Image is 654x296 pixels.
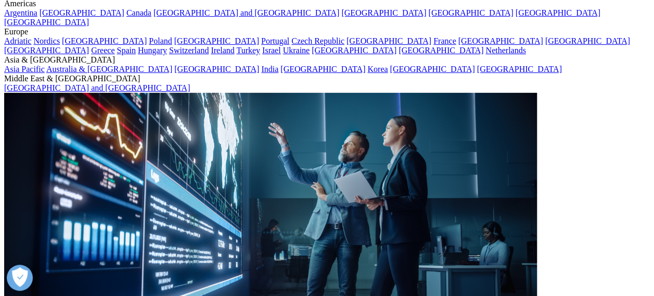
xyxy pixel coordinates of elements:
a: [GEOGRAPHIC_DATA] [62,36,147,45]
a: Poland [149,36,172,45]
a: Israel [262,46,281,55]
div: Middle East & [GEOGRAPHIC_DATA] [4,74,650,83]
a: Canada [126,8,151,17]
a: Australia & [GEOGRAPHIC_DATA] [46,65,172,73]
a: Spain [117,46,135,55]
a: [GEOGRAPHIC_DATA] [477,65,562,73]
a: Korea [367,65,388,73]
a: [GEOGRAPHIC_DATA] [428,8,513,17]
a: [GEOGRAPHIC_DATA] [390,65,475,73]
a: [GEOGRAPHIC_DATA] [516,8,600,17]
a: [GEOGRAPHIC_DATA] [4,18,89,27]
a: Hungary [138,46,167,55]
a: [GEOGRAPHIC_DATA] [347,36,431,45]
a: Switzerland [169,46,209,55]
a: [GEOGRAPHIC_DATA] and [GEOGRAPHIC_DATA] [4,83,190,92]
a: [GEOGRAPHIC_DATA] [174,36,259,45]
a: Ukraine [283,46,310,55]
a: Portugal [261,36,289,45]
button: Abrir preferencias [7,265,33,291]
a: India [261,65,278,73]
a: Turkey [236,46,260,55]
a: [GEOGRAPHIC_DATA] [174,65,259,73]
div: Asia & [GEOGRAPHIC_DATA] [4,55,650,65]
a: Czech Republic [291,36,344,45]
a: [GEOGRAPHIC_DATA] [458,36,543,45]
a: France [433,36,456,45]
div: Europe [4,27,650,36]
a: Asia Pacific [4,65,45,73]
a: [GEOGRAPHIC_DATA] [399,46,483,55]
a: [GEOGRAPHIC_DATA] and [GEOGRAPHIC_DATA] [153,8,339,17]
a: Ireland [211,46,234,55]
a: Nordics [33,36,60,45]
a: [GEOGRAPHIC_DATA] [40,8,124,17]
a: [GEOGRAPHIC_DATA] [341,8,426,17]
a: Netherlands [485,46,525,55]
a: Greece [91,46,114,55]
a: [GEOGRAPHIC_DATA] [280,65,365,73]
a: [GEOGRAPHIC_DATA] [545,36,630,45]
a: [GEOGRAPHIC_DATA] [4,46,89,55]
a: [GEOGRAPHIC_DATA] [312,46,396,55]
a: Argentina [4,8,37,17]
a: Adriatic [4,36,31,45]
